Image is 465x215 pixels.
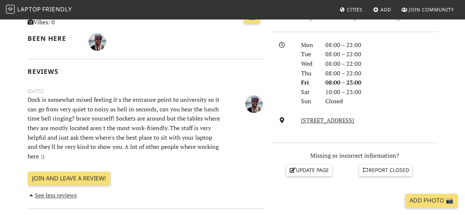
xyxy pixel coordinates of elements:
span: Carlos Monteiro [245,99,263,107]
h2: Been here [28,35,80,42]
span: Friendly [42,5,72,13]
span: Join Community [409,6,454,13]
span: Carlos Monteiro [89,37,106,45]
div: 08:00 – 22:00 [321,50,442,59]
span: Cities [347,6,362,13]
div: Fri [297,78,321,87]
a: Add [370,3,394,16]
img: 1065-carlos.jpg [245,95,263,113]
a: Add Photo 📸 [405,194,458,208]
div: 08:00 – 22:00 [321,40,442,50]
a: [STREET_ADDRESS] [301,116,354,124]
img: LaptopFriendly [6,5,15,14]
small: [DATE] [23,87,268,95]
div: 08:00 – 22:00 [321,59,442,69]
span: Laptop [17,5,41,13]
div: Closed [321,97,442,106]
a: Update page [286,165,332,176]
img: 1065-carlos.jpg [89,33,106,51]
p: Dock is somewhat mixed feeling it's the entrance point to university so it can go from very quiet... [23,95,227,161]
a: Report closed [359,165,412,176]
a: Join Community [398,3,457,16]
h2: Reviews [28,68,263,75]
p: Missing or incorrect information? [272,151,438,161]
a: Join and leave a review! [28,172,110,186]
div: 08:00 – 23:00 [321,78,442,87]
div: Thu [297,69,321,78]
a: Cities [337,3,365,16]
a: See less reviews [28,191,77,199]
div: 10:00 – 23:00 [321,87,442,97]
div: Sun [297,97,321,106]
div: Wed [297,59,321,69]
a: LaptopFriendly LaptopFriendly [6,3,72,16]
div: Mon [297,40,321,50]
div: Sat [297,87,321,97]
div: Tue [297,50,321,59]
div: 08:00 – 22:00 [321,69,442,78]
span: Add [380,6,391,13]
